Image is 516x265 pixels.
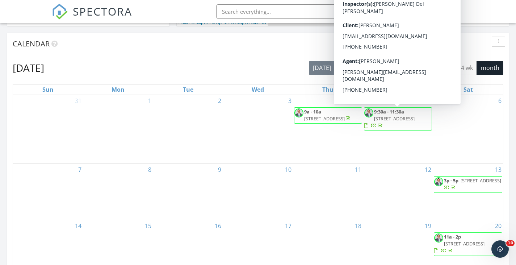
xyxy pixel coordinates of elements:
td: Go to September 7, 2025 [13,164,83,220]
td: Go to September 12, 2025 [363,164,433,220]
a: 9a - 10a [STREET_ADDRESS] [304,108,352,122]
span: 9a - 10a [304,108,321,115]
img: cropped_grey_suit_2.jpg [434,233,443,243]
button: day [393,61,411,75]
button: list [377,61,394,75]
a: Go to September 2, 2025 [217,95,223,107]
button: Next month [356,61,373,75]
img: The Best Home Inspection Software - Spectora [52,4,68,20]
span: [STREET_ADDRESS] [461,177,501,184]
a: Monday [110,84,126,95]
a: 11a - 2p [STREET_ADDRESS] [434,233,484,254]
a: © OpenStreetMap contributors [212,21,266,25]
a: Go to August 31, 2025 [74,95,83,107]
span: 11a - 2p [444,233,461,240]
td: Go to September 6, 2025 [433,95,503,164]
a: 11a - 2p [STREET_ADDRESS] [434,232,502,256]
img: cropped_grey_suit_2.jpg [294,108,303,117]
button: week [411,61,433,75]
a: 3p - 5p [STREET_ADDRESS] [434,176,502,192]
a: Go to September 16, 2025 [213,220,223,232]
button: month [477,61,503,75]
td: Go to August 31, 2025 [13,95,83,164]
a: Go to September 8, 2025 [147,164,153,175]
td: Go to September 2, 2025 [153,95,223,164]
span: Calendar [13,39,50,49]
span: 3p - 5p [444,177,458,184]
td: Go to September 1, 2025 [83,95,153,164]
a: Go to September 7, 2025 [77,164,83,175]
td: Go to September 13, 2025 [433,164,503,220]
img: cropped_grey_suit_2.jpg [364,108,373,117]
a: Go to September 1, 2025 [147,95,153,107]
a: SPECTORA [52,10,132,25]
a: Go to September 15, 2025 [143,220,153,232]
a: Sunday [41,84,55,95]
a: Go to September 12, 2025 [423,164,433,175]
td: Go to September 3, 2025 [223,95,293,164]
a: Saturday [462,84,474,95]
td: Go to September 10, 2025 [223,164,293,220]
span: 9:30a - 11:30a [374,108,404,115]
span: SPECTORA [73,4,132,19]
iframe: Intercom live chat [491,240,509,258]
a: Go to September 14, 2025 [74,220,83,232]
a: Go to September 19, 2025 [423,220,433,232]
img: cropped_grey_suit_2.jpg [434,177,443,186]
a: Go to September 17, 2025 [284,220,293,232]
td: Go to September 8, 2025 [83,164,153,220]
button: 4 wk [457,61,477,75]
a: Thursday [321,84,335,95]
a: Go to September 9, 2025 [217,164,223,175]
a: Go to September 4, 2025 [357,95,363,107]
a: 9a - 10a [STREET_ADDRESS] [294,107,362,124]
a: 3p - 5p [STREET_ADDRESS] [444,177,501,191]
span: [STREET_ADDRESS] [304,115,345,122]
div: Luxe Property Inspections [389,12,460,19]
h2: [DATE] [13,61,44,75]
span: [STREET_ADDRESS] [444,240,484,247]
a: 9:30a - 11:30a [STREET_ADDRESS] [364,108,415,129]
button: cal wk [433,61,457,75]
button: Previous month [340,61,357,75]
a: Leaflet [179,21,190,25]
a: Go to September 10, 2025 [284,164,293,175]
a: Go to September 13, 2025 [494,164,503,175]
a: Go to September 3, 2025 [287,95,293,107]
a: Go to September 18, 2025 [353,220,363,232]
a: Go to September 11, 2025 [353,164,363,175]
a: © MapTiler [192,21,211,25]
a: Tuesday [181,84,195,95]
span: 10 [506,240,515,246]
a: Go to September 20, 2025 [494,220,503,232]
a: Go to September 6, 2025 [497,95,503,107]
span: [STREET_ADDRESS] [374,115,415,122]
a: 9:30a - 11:30a [STREET_ADDRESS] [364,107,432,131]
a: Wednesday [250,84,265,95]
div: [PERSON_NAME] Del [PERSON_NAME] [387,4,454,12]
input: Search everything... [216,4,361,19]
td: Go to September 11, 2025 [293,164,363,220]
td: Go to September 4, 2025 [293,95,363,164]
td: Go to September 5, 2025 [363,95,433,164]
button: [DATE] [309,61,335,75]
a: Friday [393,84,403,95]
td: Go to September 9, 2025 [153,164,223,220]
a: Go to September 5, 2025 [427,95,433,107]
